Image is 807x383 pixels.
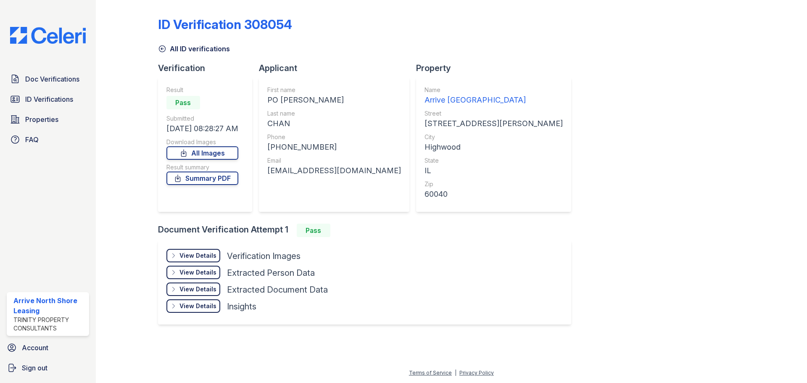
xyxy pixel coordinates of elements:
a: Terms of Service [409,370,452,376]
div: [STREET_ADDRESS][PERSON_NAME] [425,118,563,129]
a: Account [3,339,92,356]
span: ID Verifications [25,94,73,104]
div: Verification Images [227,250,301,262]
div: | [455,370,456,376]
a: Privacy Policy [459,370,494,376]
div: Download Images [166,138,238,146]
div: Arrive North Shore Leasing [13,296,86,316]
div: Document Verification Attempt 1 [158,224,578,237]
div: 60040 [425,188,563,200]
div: Name [425,86,563,94]
div: Arrive [GEOGRAPHIC_DATA] [425,94,563,106]
div: Result [166,86,238,94]
div: City [425,133,563,141]
div: View Details [179,285,216,293]
span: FAQ [25,135,39,145]
div: Email [267,156,401,165]
div: IL [425,165,563,177]
a: All Images [166,146,238,160]
div: Trinity Property Consultants [13,316,86,333]
div: First name [267,86,401,94]
a: All ID verifications [158,44,230,54]
a: ID Verifications [7,91,89,108]
a: Properties [7,111,89,128]
span: Properties [25,114,58,124]
div: Insights [227,301,256,312]
div: Highwood [425,141,563,153]
div: View Details [179,268,216,277]
div: Verification [158,62,259,74]
img: CE_Logo_Blue-a8612792a0a2168367f1c8372b55b34899dd931a85d93a1a3d3e32e68fde9ad4.png [3,27,92,44]
div: View Details [179,302,216,310]
div: [EMAIL_ADDRESS][DOMAIN_NAME] [267,165,401,177]
div: [PHONE_NUMBER] [267,141,401,153]
div: Phone [267,133,401,141]
div: Extracted Document Data [227,284,328,296]
div: CHAN [267,118,401,129]
div: Street [425,109,563,118]
a: Name Arrive [GEOGRAPHIC_DATA] [425,86,563,106]
div: Applicant [259,62,416,74]
div: Zip [425,180,563,188]
a: Sign out [3,359,92,376]
a: Summary PDF [166,172,238,185]
span: Account [22,343,48,353]
div: Pass [297,224,330,237]
div: ID Verification 308054 [158,17,292,32]
span: Doc Verifications [25,74,79,84]
div: [DATE] 08:28:27 AM [166,123,238,135]
a: FAQ [7,131,89,148]
div: State [425,156,563,165]
div: Property [416,62,578,74]
a: Doc Verifications [7,71,89,87]
div: Result summary [166,163,238,172]
div: PO [PERSON_NAME] [267,94,401,106]
div: Submitted [166,114,238,123]
div: Pass [166,96,200,109]
span: Sign out [22,363,47,373]
div: Extracted Person Data [227,267,315,279]
div: View Details [179,251,216,260]
div: Last name [267,109,401,118]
